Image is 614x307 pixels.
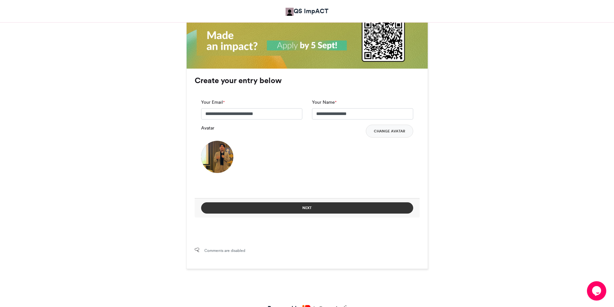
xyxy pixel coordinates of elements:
[201,141,233,173] img: 1755423107.696-b2dcae4267c1926e4edbba7f5065fdc4d8f11412.png
[201,99,225,106] label: Your Email
[286,8,294,16] img: QS ImpACT QS ImpACT
[366,125,413,138] button: Change Avatar
[587,281,608,301] iframe: chat widget
[312,99,336,106] label: Your Name
[201,202,413,214] button: Next
[201,125,214,131] label: Avatar
[195,77,420,84] h3: Create your entry below
[286,6,328,16] a: QS ImpACT
[204,248,245,254] span: Comments are disabled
